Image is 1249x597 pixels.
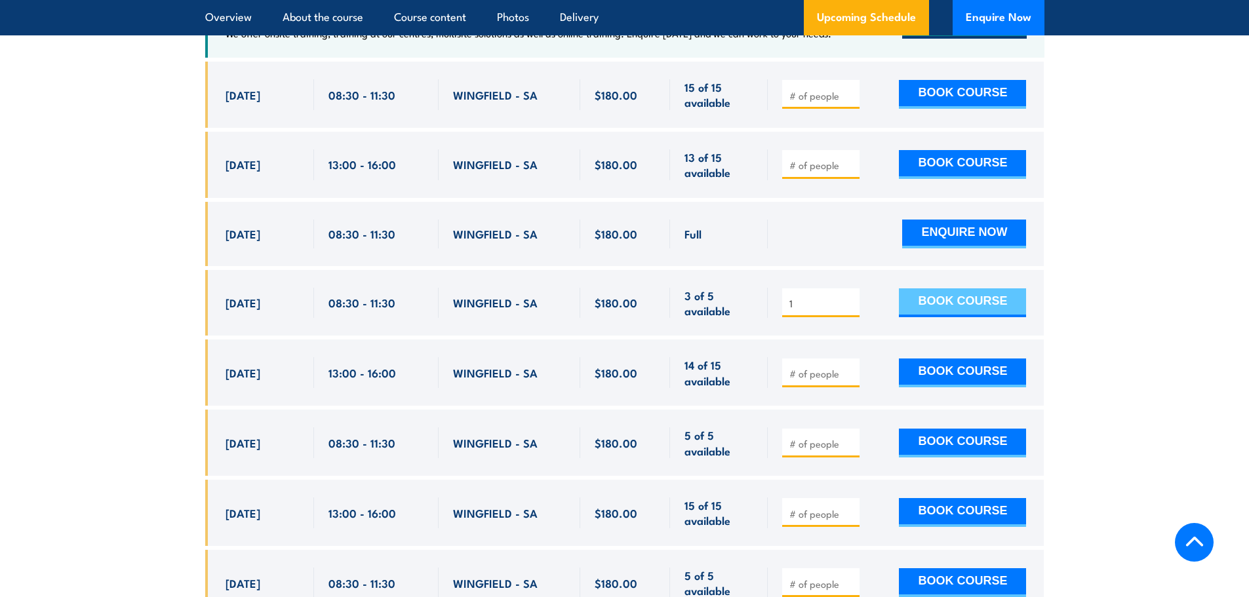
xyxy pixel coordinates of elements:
[899,429,1026,457] button: BOOK COURSE
[328,575,395,590] span: 08:30 - 11:30
[899,80,1026,109] button: BOOK COURSE
[595,295,637,310] span: $180.00
[789,297,855,310] input: # of people
[328,435,395,450] span: 08:30 - 11:30
[595,87,637,102] span: $180.00
[684,427,753,458] span: 5 of 5 available
[226,435,260,450] span: [DATE]
[226,365,260,380] span: [DATE]
[899,288,1026,317] button: BOOK COURSE
[595,505,637,520] span: $180.00
[453,435,538,450] span: WINGFIELD - SA
[328,157,396,172] span: 13:00 - 16:00
[789,507,855,520] input: # of people
[789,367,855,380] input: # of people
[789,577,855,590] input: # of people
[328,295,395,310] span: 08:30 - 11:30
[453,365,538,380] span: WINGFIELD - SA
[595,157,637,172] span: $180.00
[789,437,855,450] input: # of people
[328,505,396,520] span: 13:00 - 16:00
[453,87,538,102] span: WINGFIELD - SA
[453,505,538,520] span: WINGFIELD - SA
[328,87,395,102] span: 08:30 - 11:30
[226,157,260,172] span: [DATE]
[899,498,1026,527] button: BOOK COURSE
[453,226,538,241] span: WINGFIELD - SA
[684,497,753,528] span: 15 of 15 available
[595,365,637,380] span: $180.00
[684,357,753,388] span: 14 of 15 available
[684,149,753,180] span: 13 of 15 available
[453,575,538,590] span: WINGFIELD - SA
[226,575,260,590] span: [DATE]
[595,435,637,450] span: $180.00
[328,365,396,380] span: 13:00 - 16:00
[328,226,395,241] span: 08:30 - 11:30
[684,288,753,318] span: 3 of 5 available
[226,295,260,310] span: [DATE]
[789,89,855,102] input: # of people
[899,150,1026,179] button: BOOK COURSE
[226,226,260,241] span: [DATE]
[595,226,637,241] span: $180.00
[453,157,538,172] span: WINGFIELD - SA
[226,87,260,102] span: [DATE]
[902,220,1026,248] button: ENQUIRE NOW
[899,568,1026,597] button: BOOK COURSE
[789,159,855,172] input: # of people
[595,575,637,590] span: $180.00
[226,505,260,520] span: [DATE]
[899,358,1026,387] button: BOOK COURSE
[453,295,538,310] span: WINGFIELD - SA
[684,79,753,110] span: 15 of 15 available
[684,226,702,241] span: Full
